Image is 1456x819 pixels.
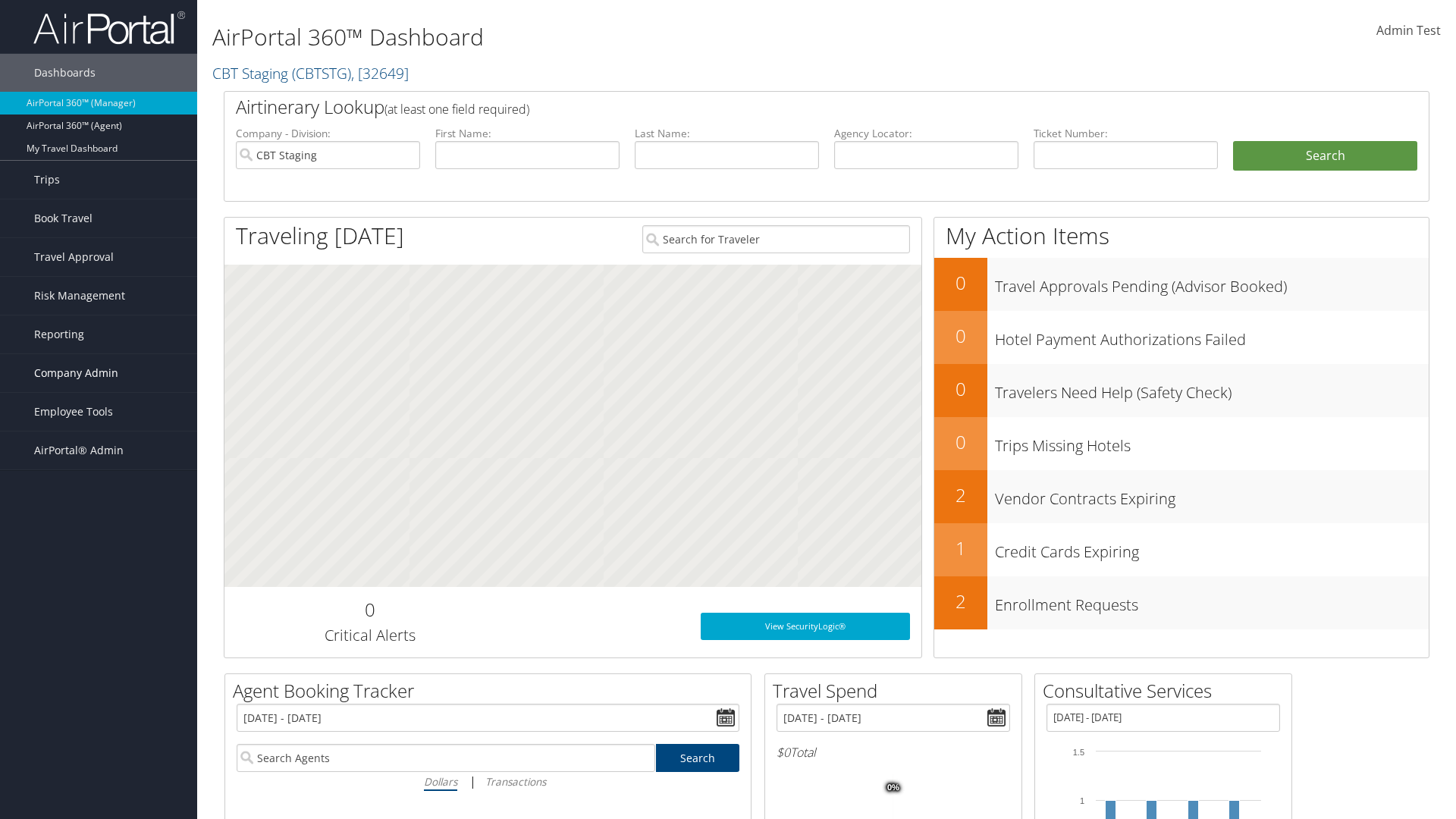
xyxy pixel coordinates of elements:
h3: Vendor Contracts Expiring [995,481,1429,510]
div: | [237,772,739,791]
a: Admin Test [1376,8,1441,55]
h2: 2 [934,588,987,614]
input: Search Agents [237,744,655,772]
h3: Trips Missing Hotels [995,428,1429,457]
h3: Travelers Need Help (Safety Check) [995,375,1429,403]
h2: 0 [934,376,987,402]
h1: Traveling [DATE] [236,220,404,252]
span: Reporting [34,315,84,353]
img: airportal-logo.png [33,10,185,45]
a: 0Travelers Need Help (Safety Check) [934,364,1429,417]
span: AirPortal® Admin [34,431,124,469]
h1: My Action Items [934,220,1429,252]
i: Transactions [485,774,546,789]
h2: Airtinerary Lookup [236,94,1317,120]
h3: Travel Approvals Pending (Advisor Booked) [995,268,1429,297]
h3: Credit Cards Expiring [995,534,1429,563]
tspan: 1 [1080,796,1084,805]
tspan: 1.5 [1073,748,1084,757]
h2: Travel Spend [773,678,1021,704]
a: Search [656,744,740,772]
span: Book Travel [34,199,93,237]
h3: Enrollment Requests [995,587,1429,616]
span: Admin Test [1376,22,1441,39]
label: Last Name: [635,126,819,141]
a: 0Travel Approvals Pending (Advisor Booked) [934,258,1429,311]
a: 0Trips Missing Hotels [934,417,1429,470]
span: Risk Management [34,277,125,315]
span: (at least one field required) [384,101,529,118]
span: Company Admin [34,354,118,392]
label: Agency Locator: [834,126,1018,141]
h2: Consultative Services [1043,678,1291,704]
h2: 0 [934,429,987,455]
span: Trips [34,161,60,199]
a: 2Enrollment Requests [934,576,1429,629]
h6: Total [777,744,1010,761]
button: Search [1233,141,1417,171]
tspan: 0% [887,783,899,792]
h1: AirPortal 360™ Dashboard [212,21,1031,53]
a: CBT Staging [212,63,409,83]
h3: Critical Alerts [236,625,504,646]
span: $0 [777,744,790,761]
span: Travel Approval [34,238,114,276]
h2: 2 [934,482,987,508]
h3: Hotel Payment Authorizations Failed [995,322,1429,350]
a: 0Hotel Payment Authorizations Failed [934,311,1429,364]
span: Dashboards [34,54,96,92]
span: Employee Tools [34,393,113,431]
h2: 0 [934,323,987,349]
h2: Agent Booking Tracker [233,678,751,704]
span: ( CBTSTG ) [292,63,351,83]
span: , [ 32649 ] [351,63,409,83]
label: Company - Division: [236,126,420,141]
i: Dollars [424,774,457,789]
a: 2Vendor Contracts Expiring [934,470,1429,523]
a: View SecurityLogic® [701,613,910,640]
label: First Name: [435,126,620,141]
h2: 0 [934,270,987,296]
label: Ticket Number: [1034,126,1218,141]
a: 1Credit Cards Expiring [934,523,1429,576]
h2: 0 [236,597,504,623]
input: Search for Traveler [642,225,910,253]
h2: 1 [934,535,987,561]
